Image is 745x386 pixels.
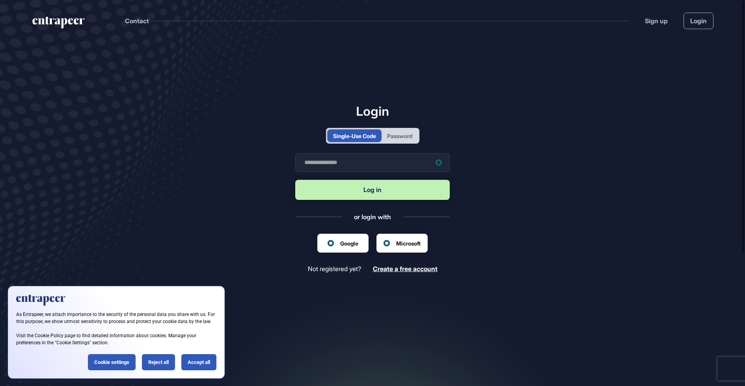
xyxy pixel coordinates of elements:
span: Not registered yet? [308,265,361,273]
div: or login with [354,212,391,221]
h1: Login [295,103,450,118]
span: Create a free account [373,265,438,273]
div: Password [387,132,412,140]
div: Single-Use Code [333,132,376,140]
button: Log in [295,180,450,200]
a: entrapeer-logo [32,17,86,31]
span: Microsoft [396,239,421,247]
a: Sign up [645,16,668,26]
a: Login [684,13,713,29]
button: Contact [125,16,149,26]
a: Create a free account [373,265,438,273]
